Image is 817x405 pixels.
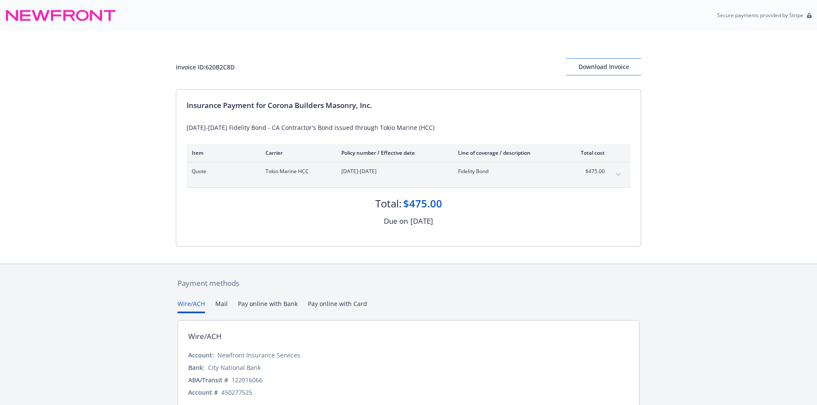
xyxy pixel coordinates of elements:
[717,12,803,19] p: Secure payments provided by Stripe
[188,351,214,360] div: Account:
[217,351,300,360] div: Newfront Insurance Services
[458,168,559,175] span: Fidelity Bond
[403,196,442,211] div: $475.00
[221,388,252,397] div: 450277525
[178,278,639,289] div: Payment methods
[458,149,559,156] div: Line of coverage / description
[410,216,433,227] div: [DATE]
[188,388,218,397] div: Account #
[187,162,630,187] div: QuoteTokio Marine HCC[DATE]-[DATE]Fidelity Bond$475.00expand content
[573,168,605,175] span: $475.00
[566,58,641,75] button: Download Invoice
[265,168,328,175] span: Tokio Marine HCC
[265,149,328,156] div: Carrier
[308,299,367,313] button: Pay online with Card
[341,168,444,175] span: [DATE]-[DATE]
[187,123,630,132] div: [DATE]-[DATE] Fidelity Bond - CA Contractor's Bond issued through Tokio Marine (HCC)
[188,331,222,342] div: Wire/ACH
[188,375,228,384] div: ABA/Transit #
[192,149,252,156] div: Item
[187,100,630,111] div: Insurance Payment for Corona Builders Masonry, Inc.
[188,363,205,372] div: Bank:
[573,149,605,156] div: Total cost
[612,168,625,181] button: expand content
[384,216,408,227] div: Due on
[208,363,261,372] div: City National Bank
[232,375,262,384] div: 122016066
[341,149,444,156] div: Policy number / Effective date
[176,63,235,72] div: Invoice ID: 620B2C8D
[215,299,228,313] button: Mail
[192,168,252,175] span: Quote
[566,59,641,75] div: Download Invoice
[178,299,205,313] button: Wire/ACH
[238,299,298,313] button: Pay online with Bank
[375,196,401,211] div: Total:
